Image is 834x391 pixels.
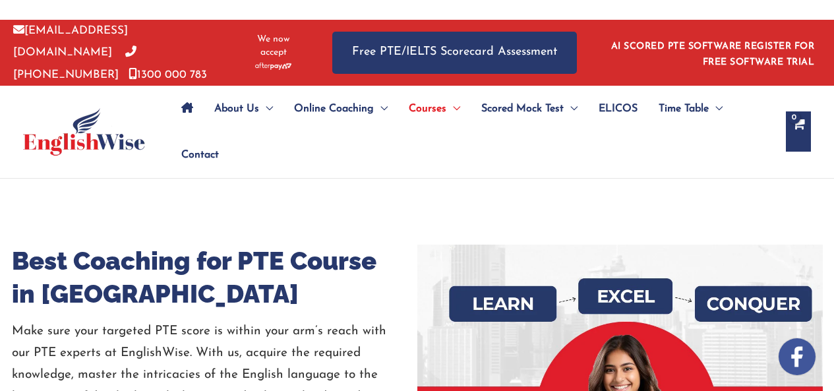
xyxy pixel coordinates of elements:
a: About UsMenu Toggle [204,86,283,132]
span: ELICOS [599,86,638,132]
span: Menu Toggle [709,86,723,132]
img: cropped-ew-logo [23,108,145,156]
a: CoursesMenu Toggle [398,86,471,132]
span: Contact [181,132,219,178]
a: [EMAIL_ADDRESS][DOMAIN_NAME] [13,25,128,58]
span: We now accept [247,33,299,59]
a: AI SCORED PTE SOFTWARE REGISTER FOR FREE SOFTWARE TRIAL [611,42,815,67]
a: Free PTE/IELTS Scorecard Assessment [332,32,577,73]
span: Menu Toggle [374,86,388,132]
h1: Best Coaching for PTE Course in [GEOGRAPHIC_DATA] [12,245,417,311]
a: Contact [171,132,219,178]
a: 1300 000 783 [129,69,207,80]
aside: Header Widget 1 [603,31,821,74]
span: Menu Toggle [564,86,578,132]
a: Scored Mock TestMenu Toggle [471,86,588,132]
a: View Shopping Cart, empty [786,111,811,152]
img: white-facebook.png [779,338,816,375]
a: Online CoachingMenu Toggle [283,86,398,132]
img: Afterpay-Logo [255,63,291,70]
span: Time Table [659,86,709,132]
a: Time TableMenu Toggle [648,86,733,132]
span: Scored Mock Test [481,86,564,132]
span: About Us [214,86,259,132]
span: Courses [409,86,446,132]
a: [PHONE_NUMBER] [13,47,136,80]
span: Menu Toggle [259,86,273,132]
span: Menu Toggle [446,86,460,132]
nav: Site Navigation: Main Menu [171,86,773,178]
span: Online Coaching [294,86,374,132]
a: ELICOS [588,86,648,132]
